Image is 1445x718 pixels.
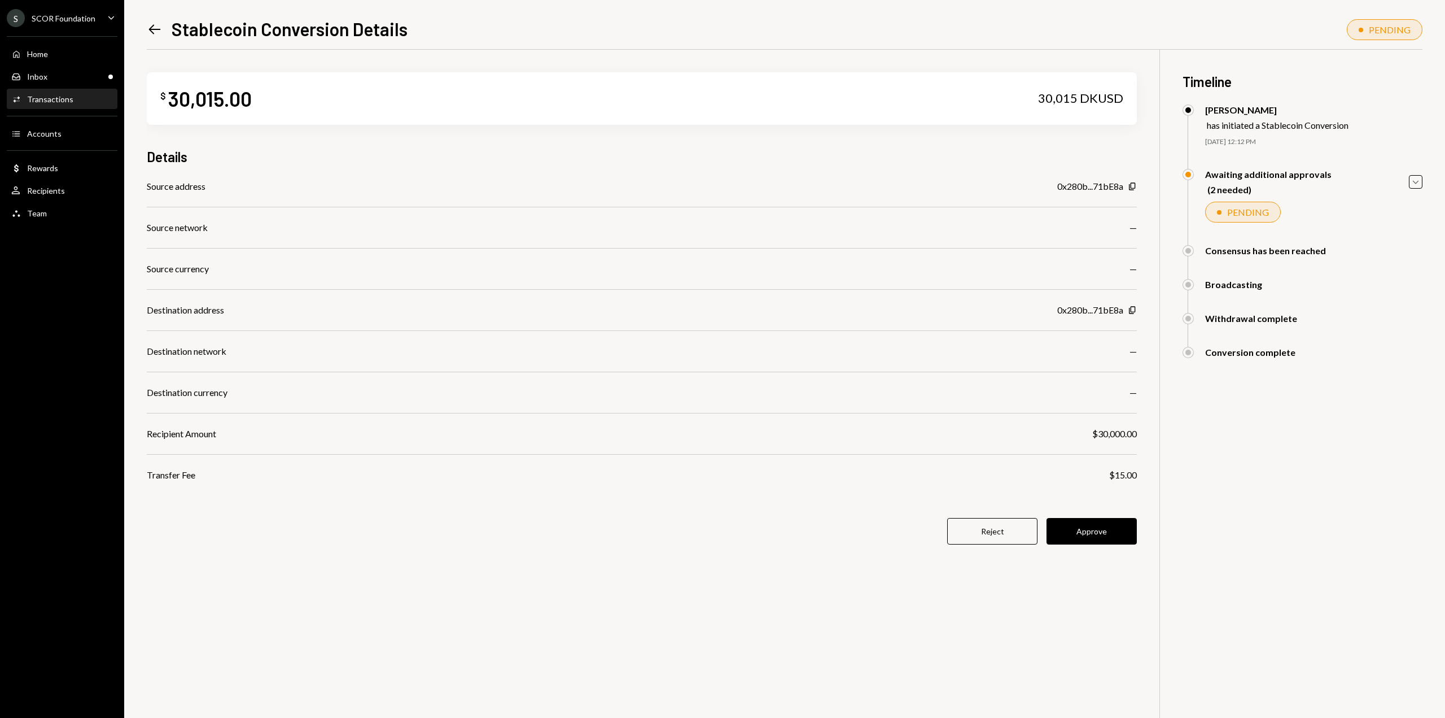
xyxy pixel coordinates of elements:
[1129,386,1137,399] div: —
[1205,245,1326,256] div: Consensus has been reached
[27,129,62,138] div: Accounts
[7,9,25,27] div: S
[1369,24,1411,35] div: PENDING
[160,90,166,102] div: $
[1207,184,1332,195] div: (2 needed)
[147,303,224,317] div: Destination address
[1207,120,1348,130] div: has initiated a Stablecoin Conversion
[147,427,216,441] div: Recipient Amount
[27,208,47,218] div: Team
[147,221,208,234] div: Source network
[27,72,47,81] div: Inbox
[168,86,252,111] div: 30,015.00
[1057,180,1123,193] div: 0x280b...71bE8a
[172,18,408,40] h1: Stablecoin Conversion Details
[147,180,205,193] div: Source address
[1205,105,1348,115] div: [PERSON_NAME]
[1205,279,1262,290] div: Broadcasting
[147,262,209,276] div: Source currency
[7,180,117,201] a: Recipients
[27,49,48,59] div: Home
[7,203,117,223] a: Team
[1092,427,1137,441] div: $30,000.00
[27,94,73,104] div: Transactions
[1046,518,1137,545] button: Approve
[7,89,117,109] a: Transactions
[32,14,95,23] div: SCOR Foundation
[7,43,117,64] a: Home
[147,468,195,482] div: Transfer Fee
[7,66,117,86] a: Inbox
[1205,137,1422,147] div: [DATE] 12:12 PM
[1129,345,1137,358] div: —
[947,518,1037,545] button: Reject
[1205,169,1332,180] div: Awaiting additional approvals
[1129,262,1137,276] div: —
[1057,303,1123,317] div: 0x280b...71bE8a
[147,147,187,166] h3: Details
[1038,90,1123,106] div: 30,015 DKUSD
[1129,221,1137,234] div: —
[147,386,227,399] div: Destination currency
[1205,347,1295,358] div: Conversion complete
[1227,207,1269,217] div: PENDING
[27,163,58,173] div: Rewards
[7,158,117,178] a: Rewards
[147,345,226,358] div: Destination network
[1205,313,1297,324] div: Withdrawal complete
[1109,468,1137,482] div: $15.00
[1183,72,1422,91] h3: Timeline
[7,123,117,143] a: Accounts
[27,186,65,195] div: Recipients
